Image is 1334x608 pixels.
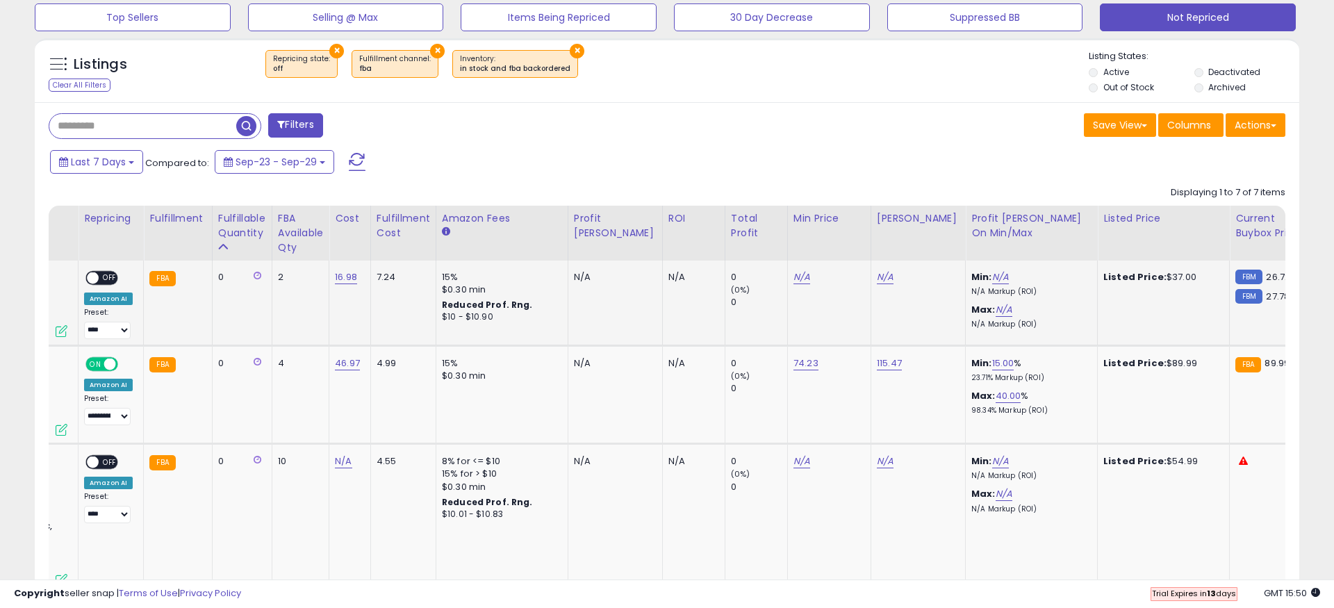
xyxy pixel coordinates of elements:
[1266,290,1290,303] span: 27.78
[278,455,318,468] div: 10
[278,271,318,284] div: 2
[377,211,430,240] div: Fulfillment Cost
[674,3,870,31] button: 30 Day Decrease
[1103,81,1154,93] label: Out of Stock
[793,270,810,284] a: N/A
[996,303,1012,317] a: N/A
[1158,113,1224,137] button: Columns
[268,113,322,138] button: Filters
[442,284,557,296] div: $0.30 min
[971,270,992,284] b: Min:
[971,487,996,500] b: Max:
[359,54,431,74] span: Fulfillment channel :
[992,356,1014,370] a: 15.00
[971,287,1087,297] p: N/A Markup (ROI)
[442,357,557,370] div: 15%
[971,454,992,468] b: Min:
[442,481,557,493] div: $0.30 min
[218,211,266,240] div: Fulfillable Quantity
[74,55,127,74] h5: Listings
[1103,211,1224,226] div: Listed Price
[377,357,425,370] div: 4.99
[971,504,1087,514] p: N/A Markup (ROI)
[442,496,533,508] b: Reduced Prof. Rng.
[996,389,1021,403] a: 40.00
[116,358,138,370] span: OFF
[668,357,714,370] div: N/A
[731,211,782,240] div: Total Profit
[668,271,714,284] div: N/A
[84,211,138,226] div: Repricing
[731,370,750,381] small: (0%)
[1100,3,1296,31] button: Not Repriced
[278,211,323,255] div: FBA Available Qty
[145,156,209,170] span: Compared to:
[329,44,344,58] button: ×
[1103,357,1219,370] div: $89.99
[442,311,557,323] div: $10 - $10.90
[731,284,750,295] small: (0%)
[971,390,1087,416] div: %
[971,406,1087,416] p: 98.34% Markup (ROI)
[570,44,584,58] button: ×
[992,454,1009,468] a: N/A
[1226,113,1285,137] button: Actions
[574,455,652,468] div: N/A
[49,79,110,92] div: Clear All Filters
[377,455,425,468] div: 4.55
[180,586,241,600] a: Privacy Policy
[359,64,431,74] div: fba
[1103,356,1167,370] b: Listed Price:
[731,455,787,468] div: 0
[877,211,960,226] div: [PERSON_NAME]
[971,211,1092,240] div: Profit [PERSON_NAME] on Min/Max
[793,211,865,226] div: Min Price
[442,299,533,311] b: Reduced Prof. Rng.
[1207,588,1216,599] b: 13
[215,150,334,174] button: Sep-23 - Sep-29
[1266,270,1290,284] span: 26.72
[574,357,652,370] div: N/A
[335,211,365,226] div: Cost
[877,270,894,284] a: N/A
[574,271,652,284] div: N/A
[971,320,1087,329] p: N/A Markup (ROI)
[149,211,206,226] div: Fulfillment
[442,370,557,382] div: $0.30 min
[442,468,557,480] div: 15% for > $10
[1103,66,1129,78] label: Active
[84,379,133,391] div: Amazon AI
[248,3,444,31] button: Selling @ Max
[731,357,787,370] div: 0
[731,468,750,479] small: (0%)
[1208,66,1260,78] label: Deactivated
[971,356,992,370] b: Min:
[731,382,787,395] div: 0
[1235,357,1261,372] small: FBA
[442,509,557,520] div: $10.01 - $10.83
[87,358,104,370] span: ON
[971,389,996,402] b: Max:
[461,3,657,31] button: Items Being Repriced
[273,54,330,74] span: Repricing state :
[442,226,450,238] small: Amazon Fees.
[1235,211,1307,240] div: Current Buybox Price
[218,455,261,468] div: 0
[1103,455,1219,468] div: $54.99
[668,211,719,226] div: ROI
[971,373,1087,383] p: 23.71% Markup (ROI)
[460,54,570,74] span: Inventory :
[996,487,1012,501] a: N/A
[731,481,787,493] div: 0
[335,356,360,370] a: 46.97
[119,586,178,600] a: Terms of Use
[99,457,121,468] span: OFF
[731,296,787,309] div: 0
[218,271,261,284] div: 0
[1235,289,1262,304] small: FBM
[971,303,996,316] b: Max:
[377,271,425,284] div: 7.24
[50,150,143,174] button: Last 7 Days
[966,206,1098,261] th: The percentage added to the cost of goods (COGS) that forms the calculator for Min & Max prices.
[273,64,330,74] div: off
